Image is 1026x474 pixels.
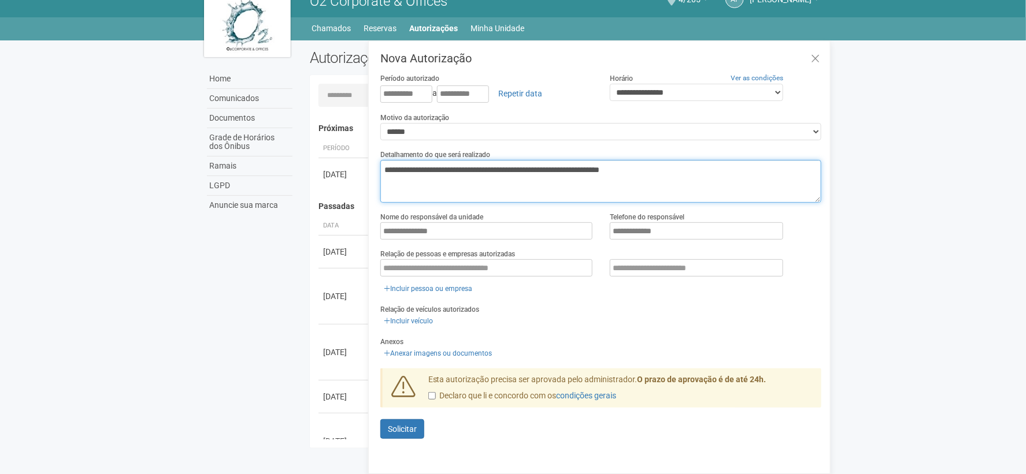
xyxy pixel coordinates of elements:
a: Incluir veículo [380,315,436,327]
h3: Nova Autorização [380,53,821,64]
a: Autorizações [410,20,458,36]
div: a [380,84,592,103]
div: [DATE] [323,290,366,302]
a: Anuncie sua marca [207,196,292,215]
a: Documentos [207,109,292,128]
a: Minha Unidade [471,20,525,36]
a: Grade de Horários dos Ônibus [207,128,292,156]
label: Relação de pessoas e empresas autorizadas [380,249,515,259]
label: Motivo da autorização [380,113,449,123]
div: [DATE] [323,346,366,358]
div: [DATE] [323,246,366,257]
label: Período autorizado [380,73,439,84]
h4: Próximas [318,124,814,133]
a: condições gerais [557,391,617,400]
label: Nome do responsável da unidade [380,212,483,222]
span: Solicitar [388,424,417,434]
label: Detalhamento do que será realizado [380,150,490,160]
input: Declaro que li e concordo com oscondições gerais [428,392,436,400]
a: Ver as condições [731,74,783,82]
div: [DATE] [323,391,366,402]
th: Período [318,139,371,158]
a: Ramais [207,156,292,176]
div: [DATE] [323,435,366,447]
button: Solicitar [380,419,424,439]
div: Esta autorização precisa ser aprovada pelo administrador. [420,374,822,408]
a: LGPD [207,176,292,196]
label: Telefone do responsável [610,212,684,222]
label: Relação de veículos autorizados [380,304,479,315]
th: Data [318,217,371,236]
a: Repetir data [491,84,550,103]
a: Anexar imagens ou documentos [380,347,495,360]
h2: Autorizações [310,49,557,66]
a: Incluir pessoa ou empresa [380,282,476,295]
label: Declaro que li e concordo com os [428,390,617,402]
strong: O prazo de aprovação é de até 24h. [638,375,766,384]
h4: Passadas [318,202,814,211]
label: Horário [610,73,633,84]
a: Comunicados [207,89,292,109]
a: Chamados [312,20,351,36]
a: Reservas [364,20,397,36]
div: [DATE] [323,169,366,180]
label: Anexos [380,337,403,347]
a: Home [207,69,292,89]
